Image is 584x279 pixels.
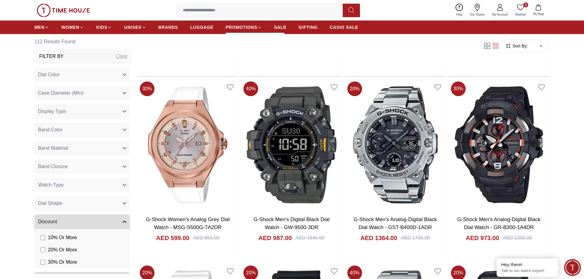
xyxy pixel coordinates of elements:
[296,234,325,242] div: AED 1645.00
[34,159,130,174] button: Band Closure
[140,81,155,96] span: 30 %
[274,22,286,33] a: SALE
[512,2,529,18] a: 0Wishlist
[158,24,178,30] span: BRANDS
[34,141,130,156] button: Band Material
[124,24,141,30] span: UNISEX
[48,246,77,254] span: 20 % Or More
[38,218,57,225] span: Discount
[523,2,528,7] span: 0
[190,22,214,33] a: LUGGAGE
[38,145,68,152] span: Band Material
[501,268,553,273] p: Talk to our watch expert!
[258,234,292,242] h4: AED 987.00
[124,22,146,33] a: UNISEX
[38,181,64,189] span: Watch Type
[529,3,547,17] button: My Bag
[34,67,130,82] button: Dial Color
[241,79,342,211] img: G-Shock Men's Digital Black Dial Watch - GW-9500-3DR
[38,89,83,97] span: Case Diameter (Mm)
[116,53,128,60] div: Clear
[38,163,68,170] span: Band Closure
[452,2,466,18] a: Help
[503,234,532,242] div: AED 1390.00
[38,71,59,78] span: Dial Color
[156,234,189,242] h4: AED 599.00
[466,234,499,242] h4: AED 973.00
[254,217,330,230] a: G-Shock Men's Digital Black Dial Watch - GW-9500-3DR
[226,22,262,33] a: PROMOTIONS
[34,34,132,49] h6: 112 Results Found
[299,24,318,30] span: GIFTING
[34,196,130,211] button: Dial Shape
[274,24,286,30] span: SALE
[34,104,130,119] button: Display Type
[48,258,77,266] span: 30 % Or More
[40,235,45,240] input: 10% Or More
[48,234,77,241] span: 10 % Or More
[353,217,437,230] a: G-Shock Men's Analog-Digital Black Dial Watch - GST-B400D-1ADR
[190,24,214,30] span: LUGGAGE
[146,217,230,230] a: G-Shock Women's Analog Grey Dial Watch - MSG-S500G-7A2DR
[490,12,510,17] span: My Account
[38,126,63,134] span: Band Color
[330,22,358,33] a: CASIO SALE
[457,217,541,230] a: G-Shock Men's Analog-Digital Black Dial Watch - GR-B300-1A4DR
[96,22,112,33] a: KIDS
[193,234,219,242] div: AED 855.00
[511,43,528,49] span: Sort By:
[505,43,528,49] button: Sort By:
[40,260,45,265] input: 30% Or More
[34,86,130,100] button: Case Diameter (Mm)
[451,81,466,96] span: 30 %
[61,24,79,30] span: WOMEN
[299,22,318,33] a: GIFTING
[38,200,62,207] span: Dial Shape
[466,2,488,18] a: Our Stores
[37,4,90,17] img: ...
[40,247,45,252] input: 20% Or More
[501,262,553,268] div: Hey there!
[34,22,49,33] a: MEN
[513,12,528,17] span: Wishlist
[34,24,44,30] span: MEN
[61,22,84,33] a: WOMEN
[226,24,257,30] span: PROMOTIONS
[158,22,178,33] a: BRANDS
[454,12,465,17] span: Help
[360,234,397,242] h4: AED 1364.00
[564,259,581,276] div: Chat Widget
[468,12,487,17] span: Our Stores
[39,53,64,60] h3: Filter By
[34,214,130,229] button: Discount
[34,123,130,137] button: Band Color
[96,24,107,30] span: KIDS
[243,81,258,96] span: 40 %
[38,108,66,115] span: Display Type
[347,81,362,96] span: 20 %
[330,24,358,30] span: CASIO SALE
[137,79,238,211] img: G-Shock Women's Analog Grey Dial Watch - MSG-S500G-7A2DR
[448,79,549,211] img: G-Shock Men's Analog-Digital Black Dial Watch - GR-B300-1A4DR
[401,234,430,242] div: AED 1705.00
[34,178,130,192] button: Watch Type
[531,12,546,16] span: My Bag
[345,79,446,211] img: G-Shock Men's Analog-Digital Black Dial Watch - GST-B400D-1ADR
